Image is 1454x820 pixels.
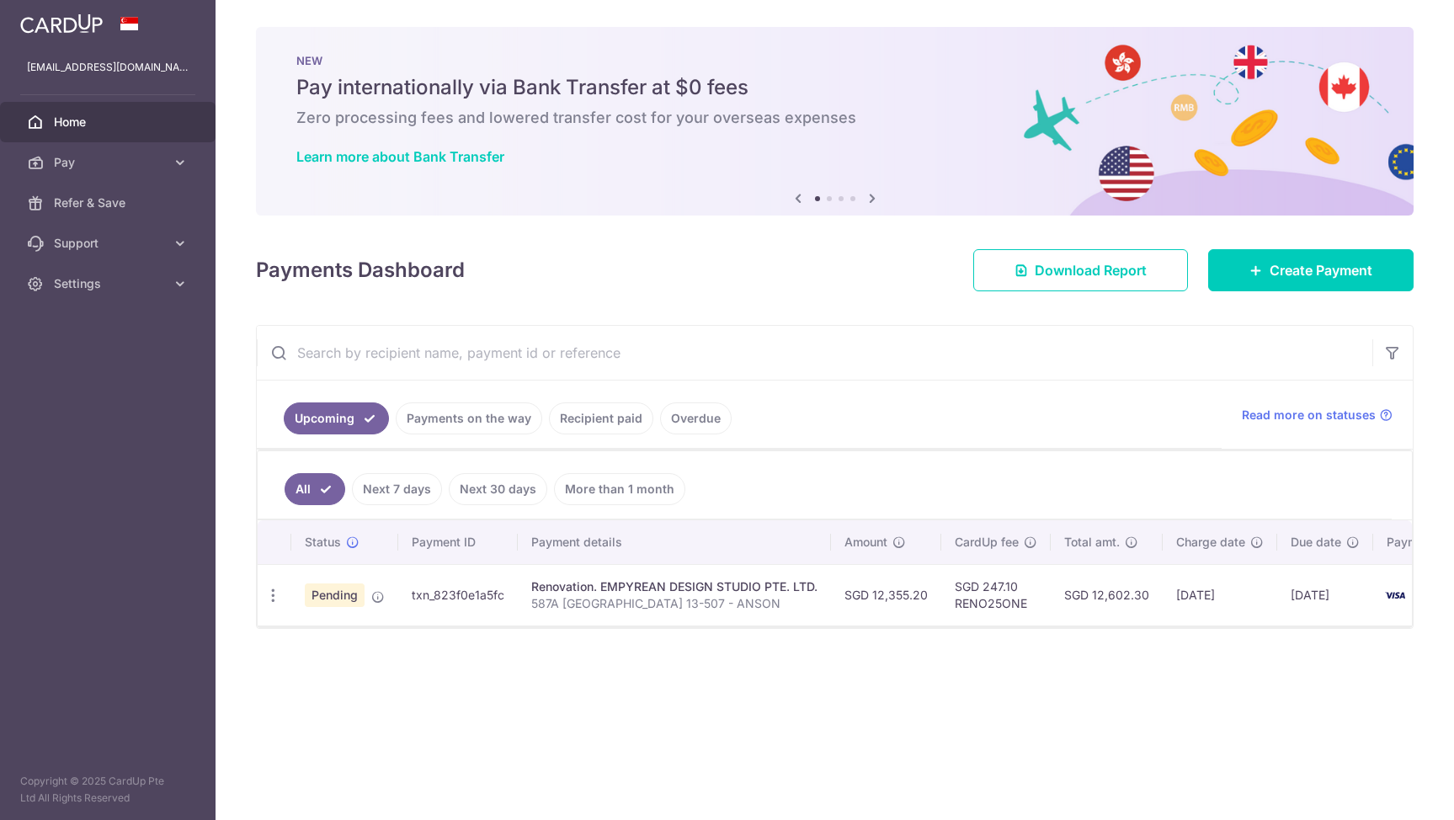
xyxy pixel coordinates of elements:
span: Due date [1291,534,1341,551]
a: More than 1 month [554,473,685,505]
span: Download Report [1035,260,1147,280]
h5: Pay internationally via Bank Transfer at $0 fees [296,74,1373,101]
a: Read more on statuses [1242,407,1393,423]
span: Home [54,114,165,130]
a: Download Report [973,249,1188,291]
th: Payment ID [398,520,518,564]
img: Bank transfer banner [256,27,1414,216]
td: SGD 247.10 RENO25ONE [941,564,1051,626]
a: Overdue [660,402,732,434]
p: NEW [296,54,1373,67]
td: [DATE] [1277,564,1373,626]
p: [EMAIL_ADDRESS][DOMAIN_NAME] [27,59,189,76]
img: CardUp [20,13,103,34]
p: 587A [GEOGRAPHIC_DATA] 13-507 - ANSON [531,595,818,612]
span: Settings [54,275,165,292]
a: Recipient paid [549,402,653,434]
td: SGD 12,602.30 [1051,564,1163,626]
img: Bank Card [1378,585,1412,605]
span: Total amt. [1064,534,1120,551]
div: Renovation. EMPYREAN DESIGN STUDIO PTE. LTD. [531,578,818,595]
span: Create Payment [1270,260,1372,280]
span: Pending [305,583,365,607]
span: Status [305,534,341,551]
span: Charge date [1176,534,1245,551]
a: Payments on the way [396,402,542,434]
a: Next 7 days [352,473,442,505]
th: Payment details [518,520,831,564]
span: CardUp fee [955,534,1019,551]
iframe: Opens a widget where you can find more information [1345,769,1437,812]
td: txn_823f0e1a5fc [398,564,518,626]
span: Amount [844,534,887,551]
input: Search by recipient name, payment id or reference [257,326,1372,380]
td: [DATE] [1163,564,1277,626]
span: Refer & Save [54,194,165,211]
td: SGD 12,355.20 [831,564,941,626]
h4: Payments Dashboard [256,255,465,285]
span: Support [54,235,165,252]
a: All [285,473,345,505]
a: Create Payment [1208,249,1414,291]
span: Read more on statuses [1242,407,1376,423]
span: Pay [54,154,165,171]
h6: Zero processing fees and lowered transfer cost for your overseas expenses [296,108,1373,128]
a: Upcoming [284,402,389,434]
a: Next 30 days [449,473,547,505]
a: Learn more about Bank Transfer [296,148,504,165]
